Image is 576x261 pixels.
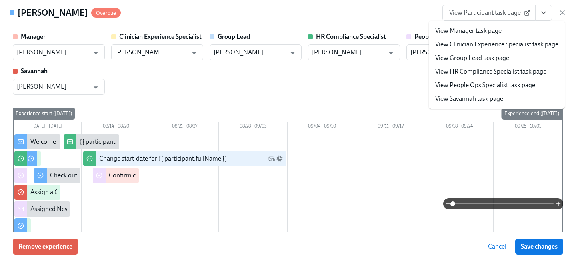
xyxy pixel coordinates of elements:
[188,47,200,59] button: Open
[276,155,283,162] svg: Slack
[482,239,512,255] button: Cancel
[80,137,243,146] div: {{ participant.fullName }} has filled out the onboarding form
[18,7,88,19] h4: [PERSON_NAME]
[435,67,546,76] a: View HR Compliance Specialist task page
[91,10,121,16] span: Overdue
[501,108,562,120] div: Experience end ([DATE])
[449,9,529,17] span: View Participant task page
[435,54,509,62] a: View Group Lead task page
[515,239,563,255] button: Save changes
[12,108,75,120] div: Experience start ([DATE])
[18,243,72,251] span: Remove experience
[218,33,250,40] strong: Group Lead
[494,122,562,133] div: 09/25 – 10/01
[90,47,102,59] button: Open
[219,122,288,133] div: 08/28 – 09/03
[414,33,473,40] strong: People Ops Specialist
[90,81,102,94] button: Open
[488,243,506,251] span: Cancel
[385,47,397,59] button: Open
[425,122,494,133] div: 09/18 – 09/24
[21,33,46,40] strong: Manager
[521,243,558,251] span: Save changes
[442,5,536,21] a: View Participant task page
[109,171,193,180] div: Confirm cleared by People Ops
[82,122,150,133] div: 08/14 – 08/20
[288,122,356,133] div: 09/04 – 09/10
[356,122,425,133] div: 09/11 – 09/17
[435,94,503,103] a: View Savannah task page
[13,239,78,255] button: Remove experience
[50,171,165,180] div: Check out our recommended laptop specs
[30,137,181,146] div: Welcome from the Charlie Health Compliance Team 👋
[435,81,535,90] a: View People Ops Specialist task page
[268,155,275,162] svg: Work Email
[435,40,558,49] a: View Clinician Experience Specialist task page
[316,33,386,40] strong: HR Compliance Specialist
[21,67,48,75] strong: Savannah
[535,5,552,21] button: View task page
[99,154,227,163] div: Change start-date for {{ participant.fullName }}
[435,26,502,35] a: View Manager task page
[13,122,82,133] div: [DATE] – [DATE]
[286,47,299,59] button: Open
[30,188,347,197] div: Assign a Clinician Experience Specialist for {{ participant.fullName }} (start-date {{ participan...
[119,33,202,40] strong: Clinician Experience Specialist
[150,122,219,133] div: 08/21 – 08/27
